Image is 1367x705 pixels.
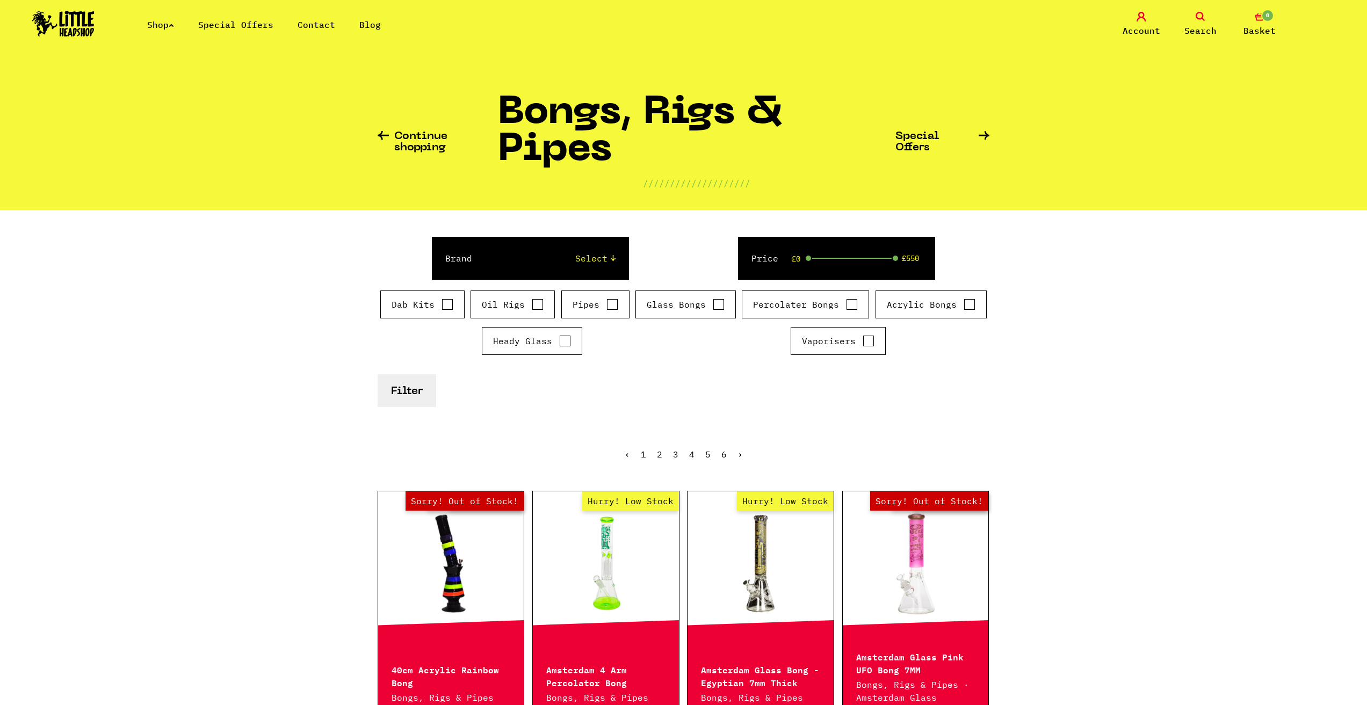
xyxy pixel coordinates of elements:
[1243,24,1276,37] span: Basket
[705,449,711,460] a: 5
[147,19,174,30] a: Shop
[406,491,524,511] span: Sorry! Out of Stock!
[657,449,662,460] a: 2
[856,650,975,675] p: Amsterdam Glass Pink UFO Bong 7MM
[643,177,750,190] p: ////////////////////
[751,252,778,265] label: Price
[1123,24,1160,37] span: Account
[1174,12,1227,37] a: Search
[737,449,743,460] a: Next »
[902,254,919,263] span: £550
[546,691,666,704] p: Bongs, Rigs & Pipes
[392,691,511,704] p: Bongs, Rigs & Pipes
[887,298,975,311] label: Acrylic Bongs
[843,510,989,617] a: Out of Stock Hurry! Low Stock Sorry! Out of Stock!
[701,691,820,704] p: Bongs, Rigs & Pipes
[378,131,498,154] a: Continue shopping
[298,19,335,30] a: Contact
[721,449,727,460] a: 6
[573,298,618,311] label: Pipes
[546,663,666,688] p: Amsterdam 4 Arm Percolator Bong
[493,335,571,347] label: Heady Glass
[392,298,453,311] label: Dab Kits
[482,298,544,311] label: Oil Rigs
[498,95,895,177] h1: Bongs, Rigs & Pipes
[792,255,800,263] span: £0
[1233,12,1286,37] a: 0 Basket
[753,298,858,311] label: Percolater Bongs
[445,252,472,265] label: Brand
[701,663,820,688] p: Amsterdam Glass Bong - Egyptian 7mm Thick
[673,449,678,460] a: 3
[688,510,834,617] a: Hurry! Low Stock
[625,450,630,459] li: « Previous
[582,491,679,511] span: Hurry! Low Stock
[378,374,436,407] button: Filter
[32,11,95,37] img: Little Head Shop Logo
[1184,24,1217,37] span: Search
[533,510,679,617] a: Hurry! Low Stock
[1261,9,1274,22] span: 0
[392,663,511,688] p: 40cm Acrylic Rainbow Bong
[689,449,695,460] a: 4
[802,335,874,347] label: Vaporisers
[647,298,725,311] label: Glass Bongs
[641,449,646,460] span: 1
[870,491,988,511] span: Sorry! Out of Stock!
[895,131,990,154] a: Special Offers
[625,449,630,460] span: ‹
[737,491,834,511] span: Hurry! Low Stock
[856,678,975,704] p: Bongs, Rigs & Pipes · Amsterdam Glass
[359,19,381,30] a: Blog
[198,19,273,30] a: Special Offers
[378,510,524,617] a: Out of Stock Hurry! Low Stock Sorry! Out of Stock!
